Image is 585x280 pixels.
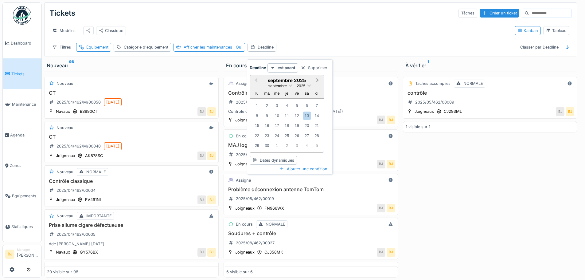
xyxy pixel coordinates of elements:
div: En cours [236,133,253,139]
div: Choose mardi 30 septembre 2025 [263,141,271,150]
span: Équipements [12,193,39,199]
div: Choose lundi 8 septembre 2025 [253,112,261,120]
h3: Contrôle du freinage [226,90,395,96]
div: Choose lundi 15 septembre 2025 [253,121,261,130]
div: Choose jeudi 11 septembre 2025 [283,112,291,120]
span: Zones [10,163,39,168]
span: Dashboard [11,40,39,46]
div: Créer un ticket [480,9,519,17]
div: BJ [566,107,574,116]
h2: septembre 2025 [250,78,324,83]
button: Next Month [313,76,323,86]
div: Choose lundi 29 septembre 2025 [253,141,261,150]
div: Tâches accomplies [415,81,450,86]
h3: CT [47,134,216,140]
div: Filtres [49,43,74,52]
div: Deadline [258,44,274,50]
div: 2025/08/462/00027 [236,240,275,246]
div: BS890CT [80,108,97,114]
div: 1 visible sur 1 [406,124,430,130]
div: Choose mercredi 1 octobre 2025 [273,141,281,150]
div: mardi [263,89,271,97]
img: Badge_color-CXgf-gQk.svg [13,6,31,25]
div: CJ293ML [444,108,462,114]
div: Nouveau [57,125,73,131]
div: Choose mercredi 17 septembre 2025 [273,121,281,130]
div: 2025/04/462/00005 [57,231,96,237]
div: Joigneaux [56,197,75,203]
li: [PERSON_NAME] [17,247,39,261]
strong: est avant [278,65,295,71]
div: BJ [197,195,206,204]
div: BJ [197,152,206,160]
div: Classique [99,28,123,34]
div: Choose dimanche 5 octobre 2025 [313,141,321,150]
div: BJ [197,248,206,257]
span: 2025 [297,84,305,88]
div: BJ [387,204,395,212]
div: Ajouter une condition [277,165,330,173]
span: Maintenance [12,101,39,107]
span: : Oui [232,45,242,49]
div: NORMALE [463,81,483,86]
div: Choose dimanche 7 septembre 2025 [313,101,321,110]
h3: Prise allume cigare défectueuse [47,222,216,228]
div: Choose mercredi 24 septembre 2025 [273,132,281,140]
div: BJ [197,107,206,116]
div: Choose samedi 27 septembre 2025 [303,132,311,140]
div: Dates dynamiques [250,156,297,165]
div: 20 visible sur 98 [47,269,78,275]
div: Navaux [56,108,70,114]
span: Tickets [11,71,39,77]
div: mercredi [273,89,281,97]
div: dimanche [313,89,321,97]
strong: Deadline [250,65,266,71]
div: Joigneaux [56,153,75,159]
div: Choose jeudi 2 octobre 2025 [283,141,291,150]
div: Choose samedi 20 septembre 2025 [303,121,311,130]
span: Statistiques [11,224,39,230]
div: BJ [207,152,216,160]
sup: 98 [69,62,74,69]
div: Tâches [458,9,477,18]
div: Choose jeudi 4 septembre 2025 [283,101,291,110]
div: Assigné [236,266,251,271]
div: 2025/04/462/00004 [57,187,96,193]
div: Choose dimanche 28 septembre 2025 [313,132,321,140]
div: jeudi [283,89,291,97]
div: lundi [253,89,261,97]
div: Tableau [546,28,567,34]
div: 2025/05/462/00009 [415,99,454,105]
div: Joigneaux [235,161,255,167]
div: BJ [387,160,395,168]
div: Joigneaux [235,249,255,255]
div: Assigné [236,81,251,86]
div: Choose mercredi 3 septembre 2025 [273,101,281,110]
div: Tickets [49,5,75,21]
button: Previous Month [251,76,260,86]
div: Modèles [49,26,78,35]
div: Choose mercredi 10 septembre 2025 [273,112,281,120]
div: [DATE] [106,143,119,149]
div: Choose jeudi 18 septembre 2025 [283,121,291,130]
div: Supprimer [298,64,330,72]
div: BJ [207,248,216,257]
div: BJ [387,248,395,257]
div: BJ [207,107,216,116]
div: Manager [17,247,39,252]
div: Choose vendredi 5 septembre 2025 [293,101,301,110]
div: Choose dimanche 14 septembre 2025 [313,112,321,120]
div: Joigneaux [235,205,255,211]
div: NORMALE [86,169,106,175]
div: AK878SC [85,153,103,159]
div: Choose mardi 9 septembre 2025 [263,112,271,120]
div: IMPORTANTE [86,213,112,219]
div: Choose samedi 6 septembre 2025 [303,101,311,110]
div: Afficher les maintenances [184,44,242,50]
h3: contrôle [406,90,575,96]
div: Catégorie d'équipement [124,44,168,50]
div: Choose mardi 2 septembre 2025 [263,101,271,110]
div: BJ [377,160,385,168]
div: 2025/04/462/M/00040 [57,143,101,149]
span: septembre [268,84,287,88]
